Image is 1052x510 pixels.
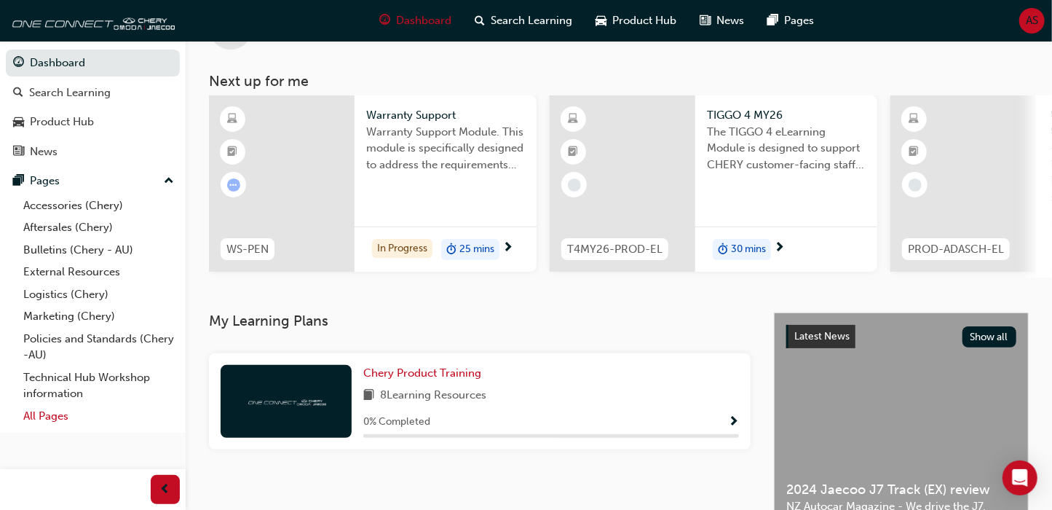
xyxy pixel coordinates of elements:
span: booktick-icon [228,143,238,162]
a: Dashboard [6,50,180,76]
span: Pages [785,12,815,29]
span: car-icon [596,12,607,30]
span: The TIGGO 4 eLearning Module is designed to support CHERY customer-facing staff with the product ... [707,124,866,173]
a: T4MY26-PROD-ELTIGGO 4 MY26The TIGGO 4 eLearning Module is designed to support CHERY customer-faci... [550,95,877,272]
div: Pages [30,173,60,189]
span: next-icon [774,242,785,255]
div: Open Intercom Messenger [1002,460,1037,495]
span: PROD-ADASCH-EL [908,241,1004,258]
span: TIGGO 4 MY26 [707,107,866,124]
button: AS [1019,8,1045,34]
span: news-icon [700,12,711,30]
div: In Progress [372,239,432,259]
a: Chery Product Training [363,365,487,382]
span: Warranty Support Module. This module is specifically designed to address the requirements and pro... [366,124,525,173]
a: Product Hub [6,109,180,136]
span: learningResourceType_ELEARNING-icon [909,110,919,129]
span: Chery Product Training [363,366,481,380]
span: duration-icon [718,240,728,259]
a: news-iconNews [689,6,756,36]
a: All Pages [17,405,180,428]
a: Aftersales (Chery) [17,216,180,239]
div: Search Learning [29,85,111,101]
a: pages-iconPages [756,6,826,36]
span: 30 mins [731,241,766,258]
img: oneconnect [7,6,175,35]
span: learningRecordVerb_ATTEMPT-icon [227,178,240,192]
button: DashboardSearch LearningProduct HubNews [6,47,180,168]
a: External Resources [17,261,180,283]
h3: My Learning Plans [209,313,751,329]
span: learningResourceType_ELEARNING-icon [569,110,579,129]
button: Pages [6,168,180,195]
span: learningResourceType_ELEARNING-icon [228,110,238,129]
span: duration-icon [446,240,456,259]
a: Accessories (Chery) [17,195,180,217]
span: search-icon [13,87,23,100]
span: Warranty Support [366,107,525,124]
span: Product Hub [613,12,677,29]
span: 2024 Jaecoo J7 Track (EX) review [786,482,1016,498]
div: Product Hub [30,114,94,130]
a: Search Learning [6,79,180,106]
span: booktick-icon [909,143,919,162]
a: WS-PENWarranty SupportWarranty Support Module. This module is specifically designed to address th... [209,95,537,272]
span: WS-PEN [226,241,269,258]
span: T4MY26-PROD-EL [567,241,663,258]
span: pages-icon [13,175,24,188]
span: prev-icon [160,481,171,499]
span: 25 mins [459,241,494,258]
img: oneconnect [246,394,326,408]
span: Latest News [794,330,850,342]
a: Technical Hub Workshop information [17,366,180,405]
a: Bulletins (Chery - AU) [17,239,180,262]
span: book-icon [363,387,374,405]
a: Marketing (Chery) [17,305,180,328]
a: search-iconSearch Learning [464,6,585,36]
a: Latest NewsShow all [786,325,1016,348]
span: pages-icon [768,12,779,30]
span: Dashboard [397,12,452,29]
span: AS [1026,12,1038,29]
a: Policies and Standards (Chery -AU) [17,328,180,366]
span: guage-icon [380,12,391,30]
span: car-icon [13,116,24,129]
h3: Next up for me [186,73,1052,90]
span: Show Progress [728,416,739,429]
span: guage-icon [13,57,24,70]
span: up-icon [164,172,174,191]
span: Search Learning [491,12,573,29]
span: news-icon [13,146,24,159]
a: car-iconProduct Hub [585,6,689,36]
span: next-icon [502,242,513,255]
span: 0 % Completed [363,414,430,431]
button: Show all [962,326,1017,348]
div: News [30,144,58,160]
button: Show Progress [728,413,739,431]
span: search-icon [475,12,486,30]
a: Logistics (Chery) [17,283,180,306]
a: guage-iconDashboard [368,6,464,36]
a: News [6,138,180,165]
span: News [717,12,745,29]
span: learningRecordVerb_NONE-icon [909,178,922,192]
span: 8 Learning Resources [380,387,486,405]
span: booktick-icon [569,143,579,162]
span: learningRecordVerb_NONE-icon [568,178,581,192]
